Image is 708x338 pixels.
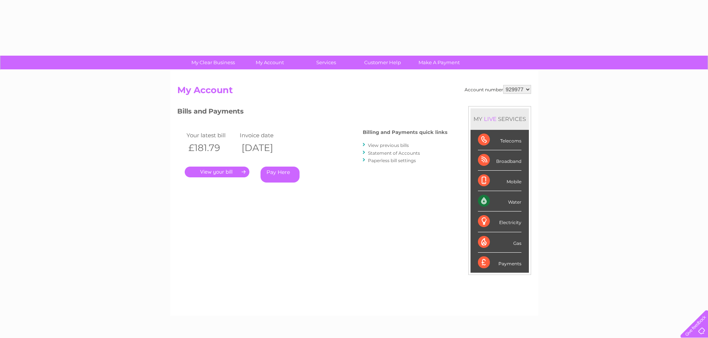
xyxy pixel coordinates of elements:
a: . [185,167,249,177]
div: Electricity [478,211,521,232]
div: Account number [465,85,531,94]
div: Mobile [478,171,521,191]
a: Services [295,56,357,69]
a: Paperless bill settings [368,158,416,163]
th: [DATE] [238,140,291,155]
h3: Bills and Payments [177,106,447,119]
div: MY SERVICES [471,108,529,129]
div: Gas [478,232,521,253]
div: Water [478,191,521,211]
th: £181.79 [185,140,238,155]
a: Customer Help [352,56,413,69]
div: Broadband [478,150,521,171]
a: My Clear Business [182,56,244,69]
a: View previous bills [368,142,409,148]
a: Make A Payment [408,56,470,69]
div: Telecoms [478,130,521,150]
a: Pay Here [261,167,300,183]
div: LIVE [482,115,498,122]
a: Statement of Accounts [368,150,420,156]
a: My Account [239,56,300,69]
div: Payments [478,253,521,273]
td: Invoice date [238,130,291,140]
h4: Billing and Payments quick links [363,129,447,135]
h2: My Account [177,85,531,99]
td: Your latest bill [185,130,238,140]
